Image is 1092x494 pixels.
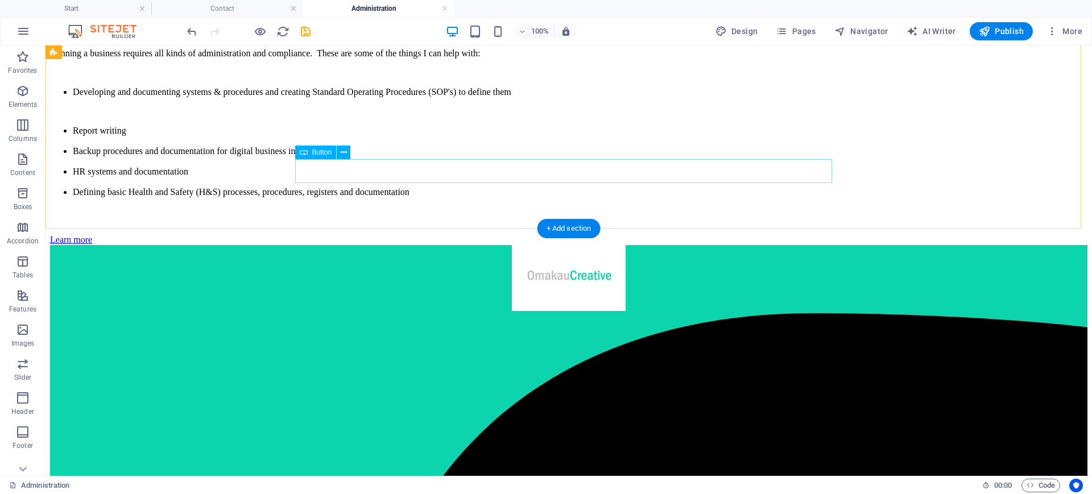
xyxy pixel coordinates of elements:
[1042,22,1087,40] button: More
[65,24,151,38] img: Editor Logo
[8,66,37,75] p: Favorites
[514,24,555,38] button: 100%
[982,479,1012,492] h6: Session time
[299,25,312,38] i: Save (Ctrl+S)
[1046,26,1082,37] span: More
[303,2,454,15] h4: Administration
[711,22,763,40] div: Design (Ctrl+Alt+Y)
[902,22,961,40] button: AI Writer
[14,202,32,211] p: Boxes
[715,26,758,37] span: Design
[276,24,289,38] button: reload
[185,25,198,38] i: Undo: Delete elements (Ctrl+Z)
[7,236,39,246] p: Accordion
[1027,479,1055,492] span: Code
[299,24,312,38] button: save
[1002,481,1004,489] span: :
[312,149,332,156] span: Button
[9,305,36,314] p: Features
[776,26,816,37] span: Pages
[185,24,198,38] button: undo
[994,479,1012,492] span: 00 00
[11,407,34,416] p: Header
[1069,479,1083,492] button: Usercentrics
[907,26,956,37] span: AI Writer
[711,22,763,40] button: Design
[9,134,37,143] p: Columns
[276,25,289,38] i: Reload page
[9,100,38,109] p: Elements
[537,219,601,238] div: + Add section
[1021,479,1060,492] button: Code
[10,168,35,177] p: Content
[151,2,303,15] h4: Contact
[9,479,69,492] a: Click to cancel selection. Double-click to open Pages
[979,26,1024,37] span: Publish
[14,373,32,382] p: Slider
[531,24,549,38] h6: 100%
[11,339,35,348] p: Images
[970,22,1033,40] button: Publish
[830,22,893,40] button: Navigator
[834,26,888,37] span: Navigator
[13,271,33,280] p: Tables
[561,26,571,36] i: On resize automatically adjust zoom level to fit chosen device.
[13,441,33,450] p: Footer
[771,22,820,40] button: Pages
